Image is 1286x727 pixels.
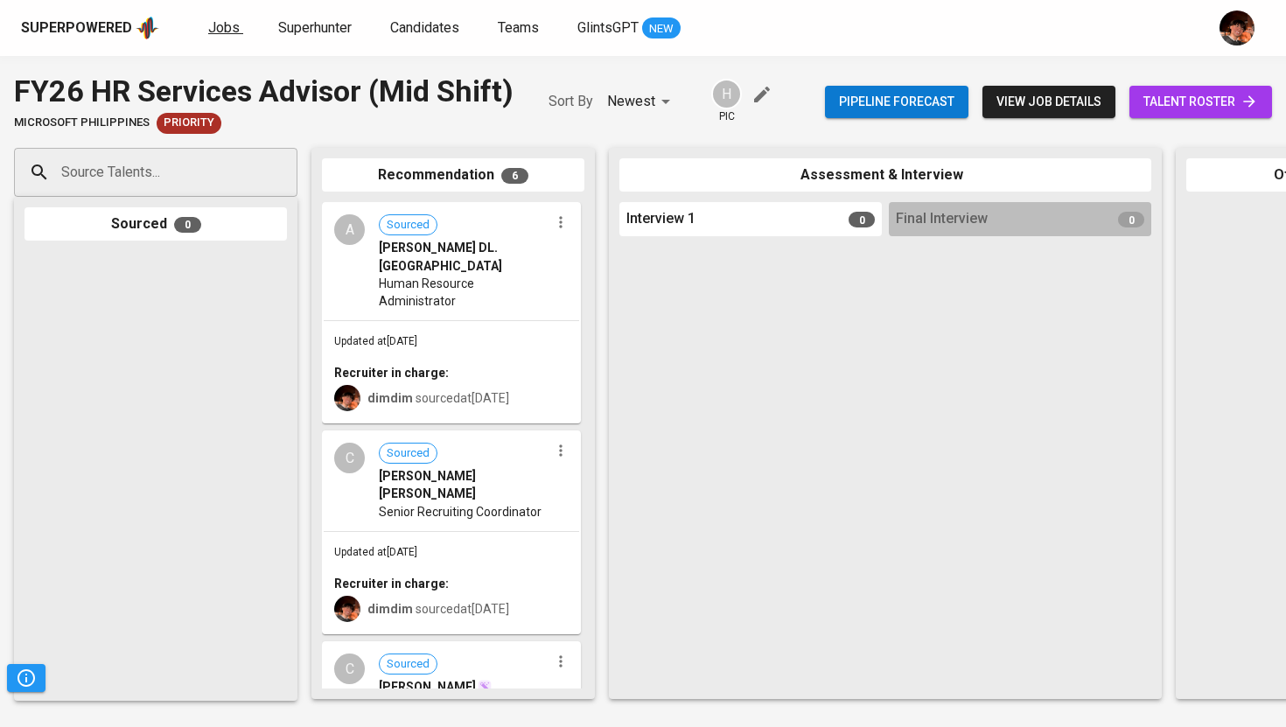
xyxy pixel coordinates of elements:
[982,86,1115,118] button: view job details
[334,366,449,380] b: Recruiter in charge:
[619,158,1151,192] div: Assessment & Interview
[367,391,413,405] b: dimdim
[501,168,528,184] span: 6
[174,217,201,233] span: 0
[380,217,437,234] span: Sourced
[334,596,360,622] img: diemas@glints.com
[322,158,584,192] div: Recommendation
[334,546,417,558] span: Updated at [DATE]
[1220,10,1255,45] img: diemas@glints.com
[24,207,287,241] div: Sourced
[21,15,159,41] a: Superpoweredapp logo
[21,18,132,38] div: Superpowered
[334,577,449,591] b: Recruiter in charge:
[849,212,875,227] span: 0
[136,15,159,41] img: app logo
[390,19,459,36] span: Candidates
[549,91,593,112] p: Sort By
[157,113,221,134] div: New Job received from Demand Team
[379,239,549,274] span: [PERSON_NAME] DL. [GEOGRAPHIC_DATA]
[379,503,542,521] span: Senior Recruiting Coordinator
[322,202,581,423] div: ASourced[PERSON_NAME] DL. [GEOGRAPHIC_DATA]Human Resource AdministratorUpdated at[DATE]Recruiter ...
[825,86,968,118] button: Pipeline forecast
[607,91,655,112] p: Newest
[334,385,360,411] img: diemas@glints.com
[14,70,514,113] div: FY26 HR Services Advisor (Mid Shift)
[157,115,221,131] span: Priority
[1118,212,1144,227] span: 0
[896,209,988,229] span: Final Interview
[367,391,509,405] span: sourced at [DATE]
[367,602,413,616] b: dimdim
[278,17,355,39] a: Superhunter
[208,17,243,39] a: Jobs
[498,17,542,39] a: Teams
[711,79,742,109] div: H
[390,17,463,39] a: Candidates
[996,91,1101,113] span: view job details
[1129,86,1272,118] a: talent roster
[380,445,437,462] span: Sourced
[577,17,681,39] a: GlintsGPT NEW
[642,20,681,38] span: NEW
[839,91,954,113] span: Pipeline forecast
[367,602,509,616] span: sourced at [DATE]
[322,430,581,634] div: CSourced[PERSON_NAME] [PERSON_NAME]Senior Recruiting CoordinatorUpdated at[DATE]Recruiter in char...
[711,79,742,124] div: pic
[577,19,639,36] span: GlintsGPT
[288,171,291,174] button: Open
[334,443,365,473] div: C
[379,275,549,310] span: Human Resource Administrator
[334,654,365,684] div: C
[334,335,417,347] span: Updated at [DATE]
[478,680,492,694] img: magic_wand.svg
[1143,91,1258,113] span: talent roster
[626,209,695,229] span: Interview 1
[498,19,539,36] span: Teams
[7,664,45,692] button: Pipeline Triggers
[379,678,476,696] span: [PERSON_NAME]
[380,656,437,673] span: Sourced
[607,86,676,118] div: Newest
[379,467,549,502] span: [PERSON_NAME] [PERSON_NAME]
[14,115,150,131] span: Microsoft Philippines
[208,19,240,36] span: Jobs
[278,19,352,36] span: Superhunter
[334,214,365,245] div: A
